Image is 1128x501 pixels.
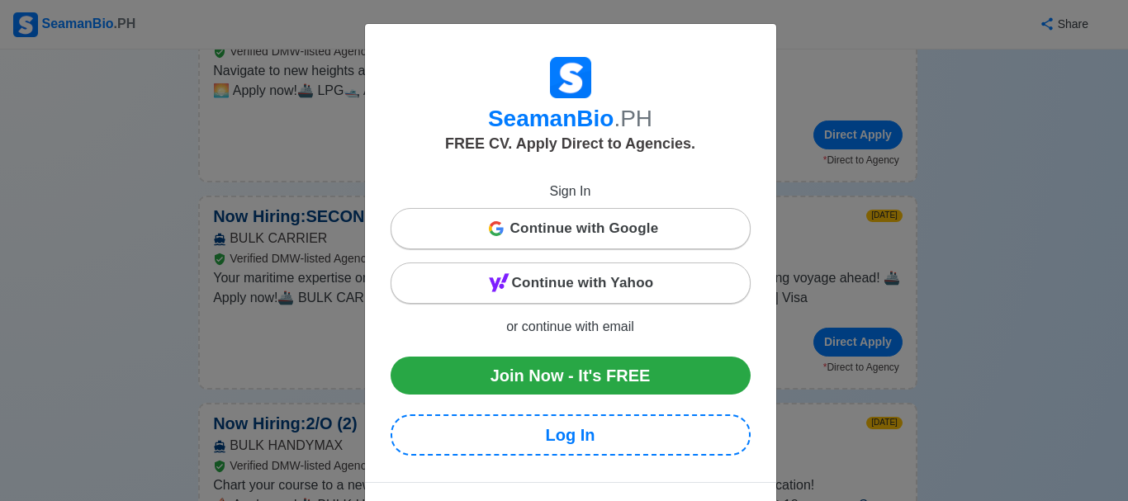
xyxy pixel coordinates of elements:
h3: SeamanBio [391,105,751,133]
span: Continue with Google [510,212,659,245]
button: Continue with Google [391,208,751,249]
span: .PH [614,106,652,131]
p: Sign In [391,182,751,201]
button: Continue with Yahoo [391,262,751,304]
p: or continue with email [391,317,751,337]
span: Continue with Yahoo [512,267,654,300]
span: FREE CV. Apply Direct to Agencies. [445,135,695,152]
img: Logo [550,57,591,98]
a: Join Now - It's FREE [391,357,751,395]
a: Log In [391,414,751,456]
